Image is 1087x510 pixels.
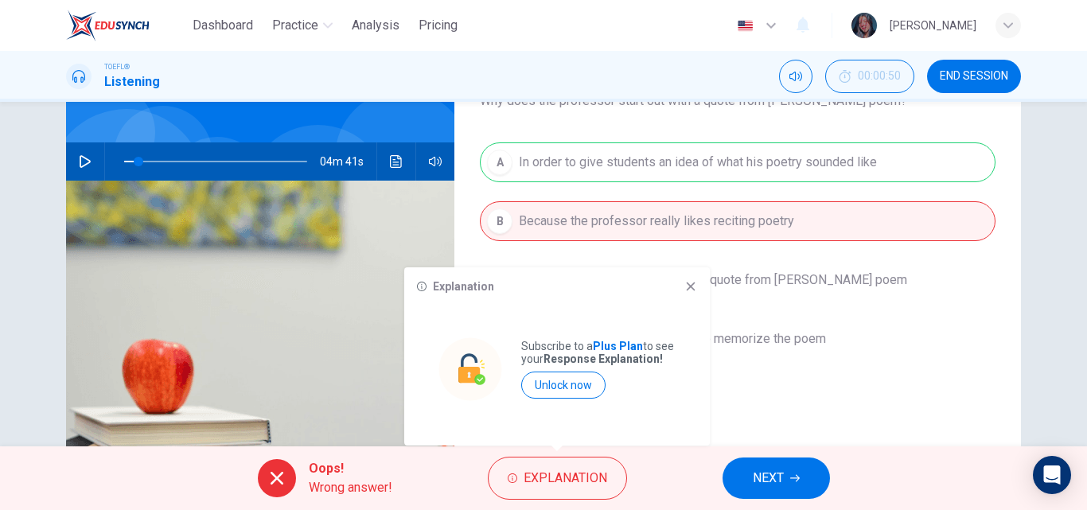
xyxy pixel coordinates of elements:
[1033,456,1071,494] div: Open Intercom Messenger
[524,467,607,489] span: Explanation
[193,16,253,35] span: Dashboard
[384,142,409,181] button: Click to see the audio transcription
[104,72,160,91] h1: Listening
[858,70,901,83] span: 00:00:50
[593,340,643,352] strong: Plus Plan
[104,61,130,72] span: TOEFL®
[320,142,376,181] span: 04m 41s
[309,478,392,497] span: Wrong answer!
[419,16,458,35] span: Pricing
[851,13,877,38] img: Profile picture
[940,70,1008,83] span: END SESSION
[352,16,399,35] span: Analysis
[735,20,755,32] img: en
[753,467,784,489] span: NEXT
[521,372,606,399] button: Unlock now
[825,60,914,93] div: Hide
[890,16,976,35] div: [PERSON_NAME]
[66,10,150,41] img: EduSynch logo
[433,280,494,293] h6: Explanation
[779,60,812,93] div: Mute
[309,459,392,478] span: Oops!
[272,16,318,35] span: Practice
[521,340,676,365] p: Subscribe to a to see your
[543,352,663,365] strong: Response Explanation!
